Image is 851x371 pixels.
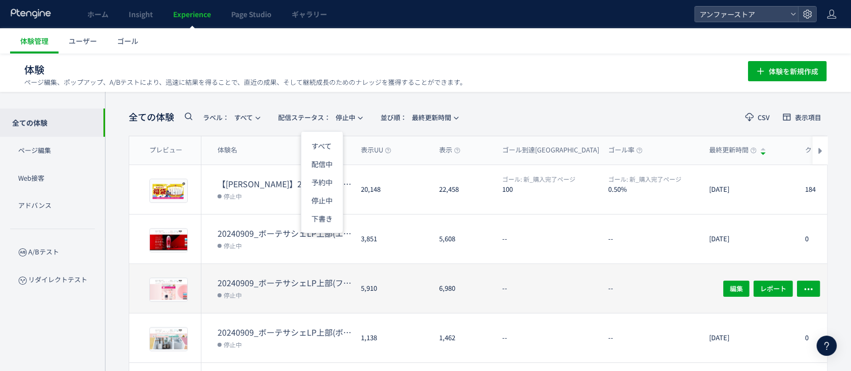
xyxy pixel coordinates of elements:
[218,145,237,155] span: 体験名
[149,145,182,155] span: プレビュー
[431,215,494,263] div: 5,608
[758,114,770,121] span: CSV
[754,280,793,296] button: レポート
[224,290,242,300] span: 停止中
[760,280,786,296] span: レポート
[129,9,153,19] span: Insight
[769,61,818,81] span: 体験を新規作成
[203,113,229,122] span: ラベル：
[701,313,797,362] div: [DATE]
[218,277,353,289] dt: 20240909_ボーテサシェLP上部(フワリー)
[431,313,494,362] div: 1,462
[776,109,828,125] button: 表示項目
[701,264,797,313] div: [DATE]
[361,145,391,155] span: 表示UU
[150,229,187,252] img: d06701b2e9d0410b99295d13e81009b11725854123278.jpeg
[218,178,353,190] dt: 【若林】20241227_SDB福袋
[150,278,187,301] img: 3a0b13c99967d8d20204ba848c7f74a61725854468900.jpeg
[374,109,464,125] button: 並び順：最終更新時間
[224,240,242,250] span: 停止中
[608,234,701,244] dt: --
[709,145,757,155] span: 最終更新時間
[502,333,600,343] dt: --
[353,165,431,214] div: 20,148
[431,264,494,313] div: 6,980
[20,36,48,46] span: 体験管理
[218,327,353,338] dt: 20240909_ボーテサシェLP上部(ボーテ02)
[301,191,343,209] li: 停止中
[502,184,600,194] dt: 100
[697,7,786,22] span: アンファーストア
[272,109,368,125] button: 配信ステータス​：停止中
[608,175,681,183] span: 新_購入完了ページ
[701,215,797,263] div: [DATE]
[231,9,272,19] span: Page Studio
[608,284,701,293] dt: --
[150,328,187,351] img: eecddaadbc2593fec977e94d884c54c81725855137614.jpeg
[278,109,355,126] span: 停止中
[730,280,743,296] span: 編集
[739,109,776,125] button: CSV
[24,78,466,87] p: ページ編集、ポップアップ、A/Bテストにより、迅速に結果を得ることで、直近の成果、そして継続成長のためのナレッジを獲得することができます。
[439,145,460,155] span: 表示
[218,228,353,239] dt: 20240909_ボーテサシェLP上部(エストロジー))
[381,109,451,126] span: 最終更新時間
[795,114,821,121] span: 表示項目
[701,165,797,214] div: [DATE]
[353,313,431,362] div: 1,138
[117,36,138,46] span: ゴール
[353,215,431,263] div: 3,851
[87,9,109,19] span: ホーム
[173,9,211,19] span: Experience
[24,63,726,77] h1: 体験
[224,191,242,201] span: 停止中
[301,209,343,228] li: 下書き
[805,145,848,155] span: クリックUU
[278,113,331,122] span: 配信ステータス​：
[301,137,343,155] li: すべて
[203,109,253,126] span: すべて
[381,113,407,122] span: 並び順：
[431,165,494,214] div: 22,458
[502,175,575,183] span: 新_購入完了ページ
[292,9,327,19] span: ギャラリー
[69,36,97,46] span: ユーザー
[608,333,701,343] dt: --
[301,173,343,191] li: 予約中
[502,145,607,155] span: ゴール到達[GEOGRAPHIC_DATA]
[196,109,265,125] button: ラベル：すべて
[608,145,643,155] span: ゴール率
[608,184,701,194] dt: 0.50%
[129,111,174,124] span: 全ての体験
[301,155,343,173] li: 配信中
[152,181,185,200] img: 2429c8520632a4ce48c12861f47b7c3f1734056128296.png
[502,284,600,293] dt: --
[224,339,242,349] span: 停止中
[502,234,600,244] dt: --
[723,280,750,296] button: 編集
[748,61,827,81] button: 体験を新規作成
[353,264,431,313] div: 5,910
